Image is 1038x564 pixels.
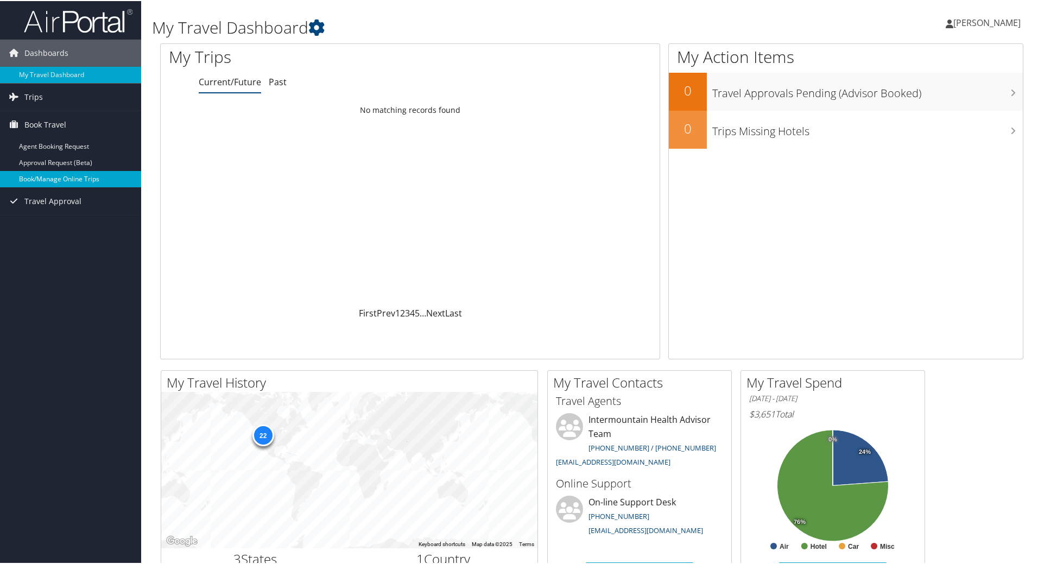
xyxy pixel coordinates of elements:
h2: My Travel History [167,372,537,391]
h1: My Travel Dashboard [152,15,738,38]
h6: Total [749,407,916,419]
li: On-line Support Desk [550,495,729,539]
span: Travel Approval [24,187,81,214]
a: Open this area in Google Maps (opens a new window) [164,533,200,547]
tspan: 24% [859,448,871,454]
img: Google [164,533,200,547]
a: Next [426,306,445,318]
a: 0Travel Approvals Pending (Advisor Booked) [669,72,1023,110]
h3: Travel Approvals Pending (Advisor Booked) [712,79,1023,100]
text: Air [780,542,789,549]
h6: [DATE] - [DATE] [749,392,916,403]
img: airportal-logo.png [24,7,132,33]
h3: Trips Missing Hotels [712,117,1023,138]
a: First [359,306,377,318]
span: [PERSON_NAME] [953,16,1021,28]
text: Misc [880,542,895,549]
h3: Online Support [556,475,723,490]
div: 22 [252,423,274,445]
text: Hotel [811,542,827,549]
a: Past [269,75,287,87]
span: $3,651 [749,407,775,419]
td: No matching records found [161,99,660,119]
h2: 0 [669,80,707,99]
a: [EMAIL_ADDRESS][DOMAIN_NAME] [556,456,670,466]
h3: Travel Agents [556,392,723,408]
text: Car [848,542,859,549]
a: 4 [410,306,415,318]
h2: 0 [669,118,707,137]
h2: My Travel Spend [746,372,925,391]
a: [EMAIL_ADDRESS][DOMAIN_NAME] [588,524,703,534]
a: 1 [395,306,400,318]
li: Intermountain Health Advisor Team [550,412,729,470]
a: [PHONE_NUMBER] [588,510,649,520]
a: Terms (opens in new tab) [519,540,534,546]
span: … [420,306,426,318]
span: Trips [24,83,43,110]
a: 0Trips Missing Hotels [669,110,1023,148]
h2: My Travel Contacts [553,372,731,391]
a: 2 [400,306,405,318]
span: Book Travel [24,110,66,137]
a: Prev [377,306,395,318]
span: Map data ©2025 [472,540,512,546]
a: 3 [405,306,410,318]
button: Keyboard shortcuts [419,540,465,547]
h1: My Trips [169,45,444,67]
tspan: 0% [828,435,837,442]
a: [PHONE_NUMBER] / [PHONE_NUMBER] [588,442,716,452]
a: Last [445,306,462,318]
a: [PERSON_NAME] [946,5,1031,38]
a: 5 [415,306,420,318]
span: Dashboards [24,39,68,66]
a: Current/Future [199,75,261,87]
h1: My Action Items [669,45,1023,67]
tspan: 76% [794,518,806,524]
